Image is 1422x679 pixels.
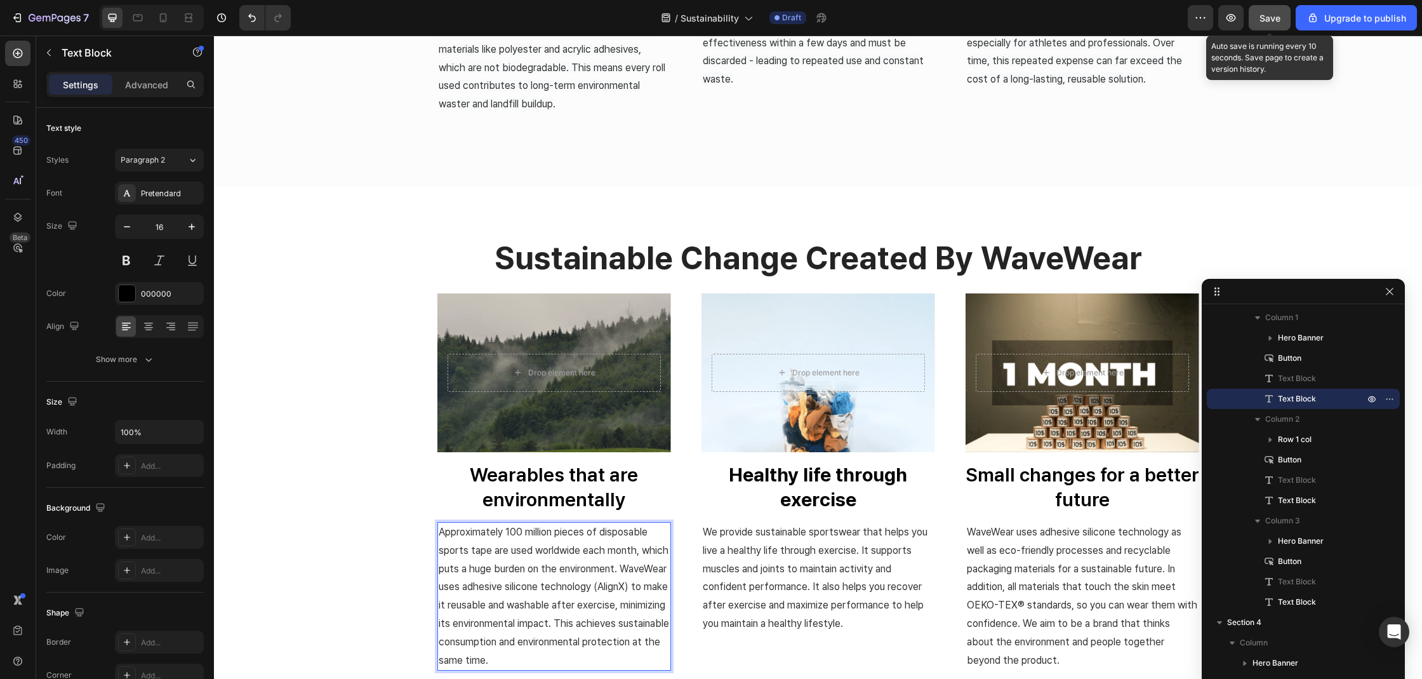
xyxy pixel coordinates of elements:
[1278,555,1301,568] span: Button
[223,427,457,476] div: Rich Text Editor. Editing area: main
[752,427,985,476] button: <p>Small changes for a better future</p>
[1278,393,1316,405] span: Text Block
[125,78,168,91] p: Advanced
[46,187,62,199] div: Font
[752,427,985,476] div: Rich Text Editor. Editing area: main
[752,258,985,417] div: Background Image
[46,636,71,648] div: Border
[141,565,201,577] div: Add...
[223,258,457,417] div: Background Image
[121,154,165,166] span: Paragraph 2
[515,427,693,475] strong: Healthy life through exercise
[842,332,910,342] div: Drop element here
[46,565,69,576] div: Image
[223,258,457,417] div: Overlay
[46,123,81,134] div: Text style
[488,487,721,599] div: Rich Text Editor. Editing area: main
[141,288,201,300] div: 000000
[115,149,204,171] button: Paragraph 2
[96,353,155,366] div: Show more
[46,532,66,543] div: Color
[214,36,1422,679] iframe: Design area
[782,12,801,24] span: Draft
[1379,617,1409,647] div: Open Intercom Messenger
[223,427,457,476] button: <p>Wearables that are environmentally</p>
[5,5,95,30] button: 7
[1259,13,1280,24] span: Save
[141,188,201,199] div: Pretendard
[223,427,457,476] p: Wearables that are environmentally
[1278,535,1324,548] span: Hero Banner
[488,258,721,417] div: Overlay
[83,10,89,25] p: 7
[46,154,69,166] div: Styles
[314,332,382,342] div: Drop element here
[1227,616,1261,629] span: Section 4
[1278,494,1316,507] span: Text Block
[225,203,984,241] p: sustainable change created by waveWear
[489,490,714,594] span: We provide sustainable sportswear that helps you live a healthy life through exercise. It support...
[46,500,108,517] div: Background
[578,332,646,342] div: Drop element here
[488,427,721,476] div: Rich Text Editor. Editing area: main
[753,490,983,631] span: WaveWear uses adhesive silicone technology as well as eco-friendly processes and recyclable packa...
[681,11,739,25] span: Sustainability
[488,258,721,417] div: Background Image
[141,637,201,649] div: Add...
[46,394,80,411] div: Size
[62,45,169,60] p: Text Block
[223,487,457,635] div: Rich Text Editor. Editing area: main
[1278,474,1316,487] span: Text Block
[1249,5,1291,30] button: Save
[225,490,455,631] span: Approximately 100 million pieces of disposable sports tape are used worldwide each month, which p...
[141,461,201,472] div: Add...
[1296,5,1417,30] button: Upgrade to publish
[752,487,985,635] div: Rich Text Editor. Editing area: main
[752,427,985,476] p: Small changes for a better future
[46,318,82,335] div: Align
[46,605,87,622] div: Shape
[63,78,98,91] p: Settings
[10,232,30,243] div: Beta
[1253,657,1298,669] span: Hero Banner
[1278,332,1324,344] span: Hero Banner
[1278,454,1301,466] span: Button
[141,532,201,544] div: Add...
[223,202,985,243] h2: Rich Text Editor. Editing area: main
[1278,596,1316,608] span: Text Block
[46,218,80,235] div: Size
[1265,311,1298,324] span: Column 1
[46,348,204,371] button: Show more
[1240,636,1268,649] span: Column
[116,420,203,443] input: Auto
[46,460,76,471] div: Padding
[1265,413,1299,426] span: Column 2
[675,11,678,25] span: /
[1278,433,1312,446] span: Row 1 col
[46,426,67,438] div: Width
[488,427,721,476] button: <p><strong>Healthy life through exercise</strong></p>
[239,5,291,30] div: Undo/Redo
[1278,352,1301,365] span: Button
[752,258,985,417] div: Overlay
[1306,11,1406,25] div: Upgrade to publish
[1265,514,1300,527] span: Column 3
[1278,372,1316,385] span: Text Block
[1278,575,1316,588] span: Text Block
[46,288,66,299] div: Color
[12,135,30,145] div: 450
